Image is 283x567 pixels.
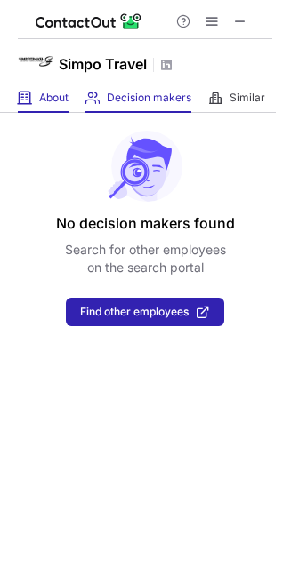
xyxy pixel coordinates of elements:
[59,53,147,75] h1: Simpo Travel
[56,212,235,234] header: No decision makers found
[36,11,142,32] img: ContactOut v5.3.10
[107,91,191,105] span: Decision makers
[80,306,189,318] span: Find other employees
[65,241,226,276] p: Search for other employees on the search portal
[107,131,183,202] img: No leads found
[230,91,265,105] span: Similar
[39,91,69,105] span: About
[18,44,53,79] img: b110824eb77d5cd3a10bd70b049b1fec
[66,298,224,326] button: Find other employees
